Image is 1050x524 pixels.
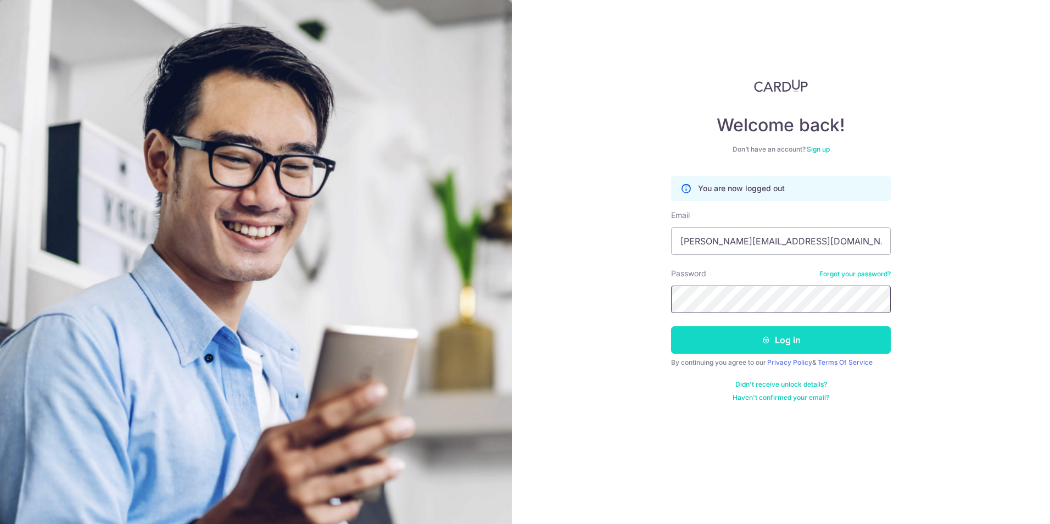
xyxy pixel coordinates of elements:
a: Forgot your password? [819,270,891,278]
label: Email [671,210,690,221]
label: Password [671,268,706,279]
a: Terms Of Service [818,358,873,366]
div: By continuing you agree to our & [671,358,891,367]
img: CardUp Logo [754,79,808,92]
a: Didn't receive unlock details? [735,380,827,389]
p: You are now logged out [698,183,785,194]
a: Sign up [807,145,830,153]
div: Don’t have an account? [671,145,891,154]
input: Enter your Email [671,227,891,255]
h4: Welcome back! [671,114,891,136]
a: Haven't confirmed your email? [733,393,829,402]
button: Log in [671,326,891,354]
a: Privacy Policy [767,358,812,366]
